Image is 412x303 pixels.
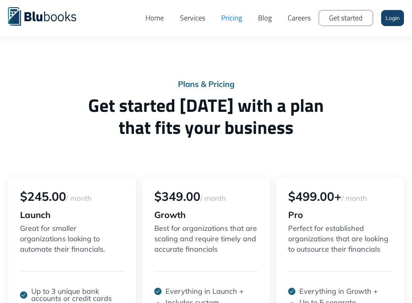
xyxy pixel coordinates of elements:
p: Everything in Growth + [299,288,378,295]
span: / month [66,194,92,203]
a: Careers [280,6,319,30]
span: / month [200,194,226,203]
a: Services [172,6,213,30]
a: home [8,6,88,26]
p: Up to 3 unique bank accounts or credit cards [31,288,124,302]
div: Pro [288,210,392,219]
a: Pricing [213,6,250,30]
h1: Get started [DATE] with a plan [8,94,404,138]
div: $245.00 [20,190,124,202]
div: Launch [20,210,124,219]
div: $499.00+ [288,190,392,202]
a: Login [381,10,404,26]
div: $349.00 [154,190,258,202]
a: Home [137,6,172,30]
span: / month [341,194,367,203]
a: Blog [250,6,280,30]
div: Plans & Pricing [8,80,404,88]
p: Best for organizations that are scaling and require timely and accurate financials [154,223,258,255]
span: that fits your business [8,116,404,138]
div: Growth [154,210,258,219]
p: Perfect for established organizations that are looking to outsource their financials [288,223,392,255]
p: Everything in Launch + [166,288,244,295]
a: Get started [319,10,373,26]
p: Great for smaller organizations looking to automate their financials. [20,223,124,255]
